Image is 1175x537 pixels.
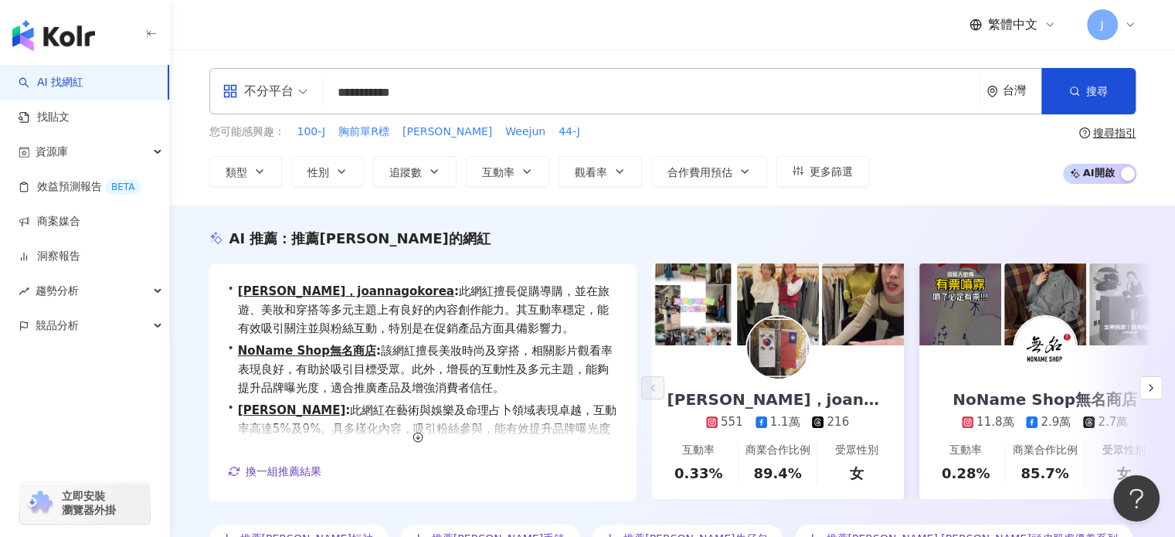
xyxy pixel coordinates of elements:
span: 換一組推薦結果 [246,465,321,478]
div: 0.33% [674,464,722,483]
span: 觀看率 [575,166,607,178]
div: 2.7萬 [1098,414,1128,430]
div: • [228,401,618,457]
a: searchAI 找網紅 [19,75,83,90]
img: post-image [652,263,734,345]
div: 89.4% [753,464,801,483]
span: 類型 [226,166,247,178]
img: post-image [1089,263,1171,345]
button: 性別 [291,156,364,187]
div: AI 推薦 ： [229,229,491,248]
div: 女 [1117,464,1131,483]
span: 互動率 [482,166,514,178]
div: 互動率 [949,443,982,458]
a: NoName Shop無名商店11.8萬2.9萬2.7萬互動率0.28%商業合作比例85.7%受眾性別女 [919,345,1171,499]
span: : [376,344,381,358]
div: 551 [721,414,743,430]
div: 不分平台 [222,79,294,104]
span: 立即安裝 瀏覽器外掛 [62,489,116,517]
span: 您可能感興趣： [209,124,285,140]
div: 216 [827,414,849,430]
div: 11.8萬 [976,414,1014,430]
span: 44-J [559,124,580,140]
div: 受眾性別 [835,443,878,458]
button: 類型 [209,156,282,187]
img: post-image [1004,263,1086,345]
span: 100-J [297,124,326,140]
span: 搜尋 [1086,85,1108,97]
span: 此網紅擅長促購導購，並在旅遊、美妝和穿搭等多元主題上有良好的內容創作能力。其互動率穩定，能有效吸引關注並與粉絲互動，特別是在促銷產品方面具備影響力。 [238,282,618,338]
button: 合作費用預估 [651,156,767,187]
a: 洞察報告 [19,249,80,264]
span: appstore [222,83,238,99]
button: 搜尋 [1041,68,1136,114]
span: [PERSON_NAME] [402,124,492,140]
div: 商業合作比例 [745,443,810,458]
img: post-image [737,263,819,345]
span: 追蹤數 [389,166,422,178]
button: 互動率 [466,156,549,187]
button: 更多篩選 [776,156,869,187]
div: 女 [850,464,864,483]
span: 推薦[PERSON_NAME]的網紅 [291,230,490,246]
img: KOL Avatar [1014,317,1076,379]
div: • [228,282,618,338]
div: 台灣 [1003,84,1041,97]
button: [PERSON_NAME] [402,124,493,141]
span: environment [987,86,998,97]
div: 受眾性別 [1102,443,1146,458]
span: : [454,284,459,298]
a: NoName Shop無名商店 [238,344,376,358]
span: Weejun [505,124,545,140]
span: 更多篩選 [810,165,853,178]
div: 互動率 [682,443,715,458]
a: [PERSON_NAME]，joannagokorea5511.1萬216互動率0.33%商業合作比例89.4%受眾性別女 [652,345,904,499]
a: chrome extension立即安裝 瀏覽器外掛 [20,482,150,524]
span: 趨勢分析 [36,274,79,308]
img: post-image [822,263,904,345]
button: 換一組推薦結果 [228,460,322,483]
a: [PERSON_NAME]，joannagokorea [238,284,454,298]
img: KOL Avatar [747,317,809,379]
button: 100-J [297,124,327,141]
div: 商業合作比例 [1012,443,1077,458]
span: 性別 [307,166,329,178]
span: question-circle [1079,127,1090,138]
div: 0.28% [942,464,990,483]
img: chrome extension [25,491,55,515]
a: 商案媒合 [19,214,80,229]
iframe: Help Scout Beacon - Open [1113,475,1160,522]
span: rise [19,286,29,297]
img: post-image [919,263,1001,345]
span: 資源庫 [36,134,68,169]
div: 搜尋指引 [1093,127,1136,139]
button: 觀看率 [559,156,642,187]
span: J [1100,16,1103,33]
a: 找貼文 [19,110,70,125]
button: Weejun [504,124,546,141]
div: • [228,342,618,397]
span: : [345,403,350,417]
div: 85.7% [1020,464,1068,483]
span: 合作費用預估 [667,166,732,178]
span: 競品分析 [36,308,79,343]
a: 效益預測報告BETA [19,179,141,195]
button: 胸前單R標 [338,124,390,141]
div: NoName Shop無名商店 [937,389,1153,410]
div: [PERSON_NAME]，joannagokorea [652,389,904,410]
button: 44-J [558,124,581,141]
span: 此網紅在藝術與娛樂及命理占卜領域表現卓越，互動率高達5%及9%。具多樣化內容，吸引粉絲參與，能有效提升品牌曝光度和消費者信任，是推廣的理想選擇。 [238,401,618,457]
a: [PERSON_NAME] [238,403,345,417]
button: 追蹤數 [373,156,457,187]
span: 該網紅擅長美妝時尚及穿搭，相關影片觀看率表現良好，有助於吸引目標受眾。此外，增長的互動性及多元主題，能夠提升品牌曝光度，適合推廣產品及增強消費者信任。 [238,342,618,397]
span: 繁體中文 [988,16,1037,33]
img: logo [12,20,95,51]
span: 胸前單R標 [338,124,389,140]
div: 2.9萬 [1041,414,1071,430]
div: 1.1萬 [770,414,800,430]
